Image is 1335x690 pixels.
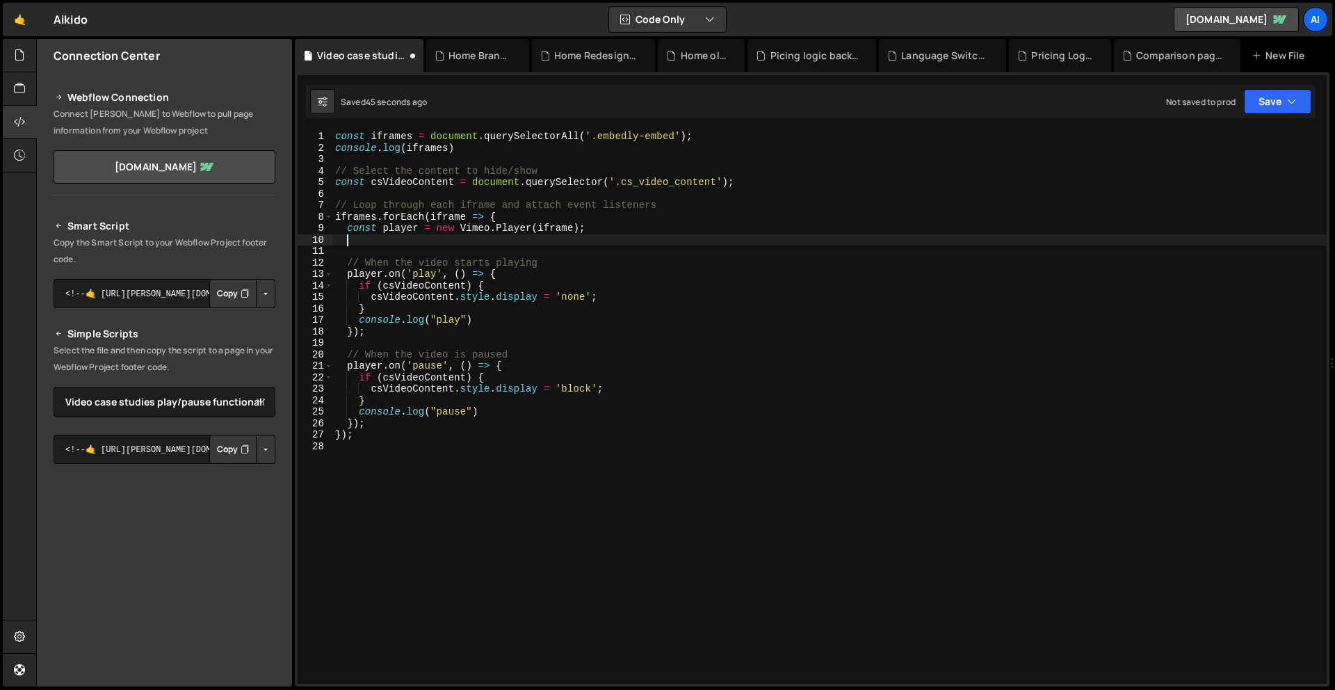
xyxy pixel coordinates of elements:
[209,435,257,464] button: Copy
[298,188,333,200] div: 6
[298,280,333,292] div: 14
[298,200,333,211] div: 7
[298,154,333,166] div: 3
[1031,49,1094,63] div: Pricing Logic.js
[298,166,333,177] div: 4
[298,337,333,349] div: 19
[448,49,512,63] div: Home Branch.js
[209,435,275,464] div: Button group with nested dropdown
[54,218,275,234] h2: Smart Script
[298,143,333,154] div: 2
[3,3,37,36] a: 🤙
[298,234,333,246] div: 10
[54,106,275,139] p: Connect [PERSON_NAME] to Webflow to pull page information from your Webflow project
[298,257,333,269] div: 12
[209,279,275,308] div: Button group with nested dropdown
[317,49,406,63] div: Video case studies play/pause functionality.js
[54,150,275,184] a: [DOMAIN_NAME]
[1244,89,1311,114] button: Save
[54,234,275,268] p: Copy the Smart Script to your Webflow Project footer code.
[298,268,333,280] div: 13
[298,223,333,234] div: 9
[54,89,275,106] h2: Webflow Connection
[298,177,333,188] div: 5
[298,314,333,326] div: 17
[298,406,333,418] div: 25
[54,48,160,63] h2: Connection Center
[1252,49,1310,63] div: New File
[54,11,88,28] div: Aikido
[298,395,333,407] div: 24
[298,372,333,384] div: 22
[298,131,333,143] div: 1
[298,246,333,257] div: 11
[54,279,275,308] textarea: <!--🤙 [URL][PERSON_NAME][DOMAIN_NAME]> <script>document.addEventListener("DOMContentLoaded", func...
[298,326,333,338] div: 18
[1166,96,1236,108] div: Not saved to prod
[298,418,333,430] div: 26
[1136,49,1224,63] div: Comparison pages.js
[298,383,333,395] div: 23
[54,487,277,612] iframe: YouTube video player
[298,349,333,361] div: 20
[298,291,333,303] div: 15
[298,211,333,223] div: 8
[609,7,726,32] button: Code Only
[554,49,638,63] div: Home Redesigned.js
[54,435,275,464] textarea: <!--🤙 [URL][PERSON_NAME][DOMAIN_NAME]> <script>document.addEventListener("DOMContentLoaded", func...
[209,279,257,308] button: Copy
[298,303,333,315] div: 16
[298,441,333,453] div: 28
[901,49,989,63] div: Language Switcher.js
[770,49,859,63] div: Picing logic backup.js
[1174,7,1299,32] a: [DOMAIN_NAME]
[341,96,427,108] div: Saved
[298,360,333,372] div: 21
[54,342,275,376] p: Select the file and then copy the script to a page in your Webflow Project footer code.
[298,429,333,441] div: 27
[54,326,275,342] h2: Simple Scripts
[366,96,427,108] div: 45 seconds ago
[681,49,729,63] div: Home old.js
[1303,7,1328,32] a: Ai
